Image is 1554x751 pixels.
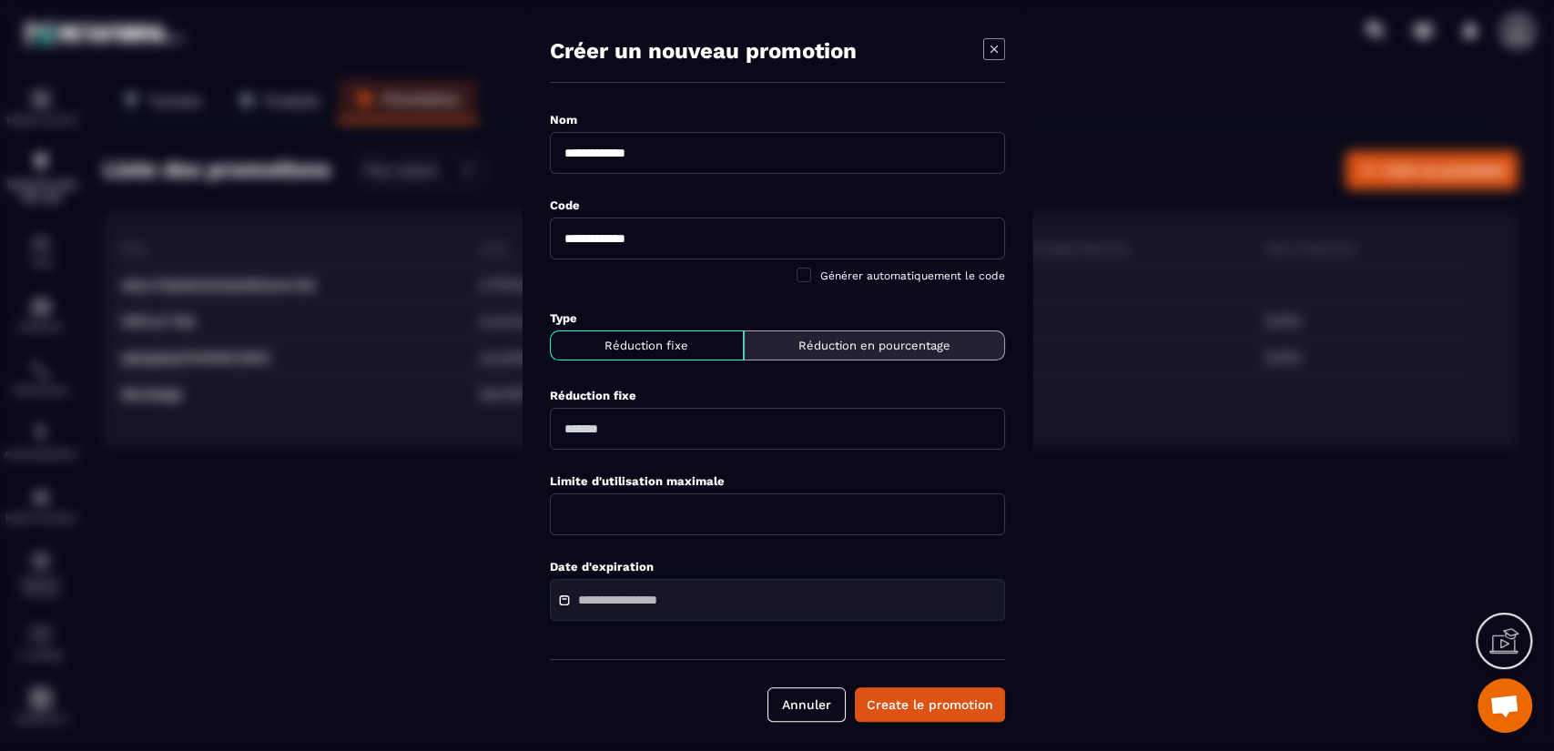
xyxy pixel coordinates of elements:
label: Limite d'utilisation maximale [550,473,725,487]
label: Type [550,310,577,324]
span: Générer automatiquement le code [820,269,1005,281]
p: Réduction fixe [558,338,736,351]
button: Annuler [767,686,846,721]
div: Ouvrir le chat [1478,678,1532,733]
p: Réduction en pourcentage [751,338,997,351]
label: Date d'expiration [550,559,654,573]
button: Create le promotion [855,686,1005,721]
label: Nom [550,112,577,126]
label: Réduction fixe [550,388,636,401]
h4: Créer un nouveau promotion [550,37,857,63]
label: Code [550,198,580,211]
